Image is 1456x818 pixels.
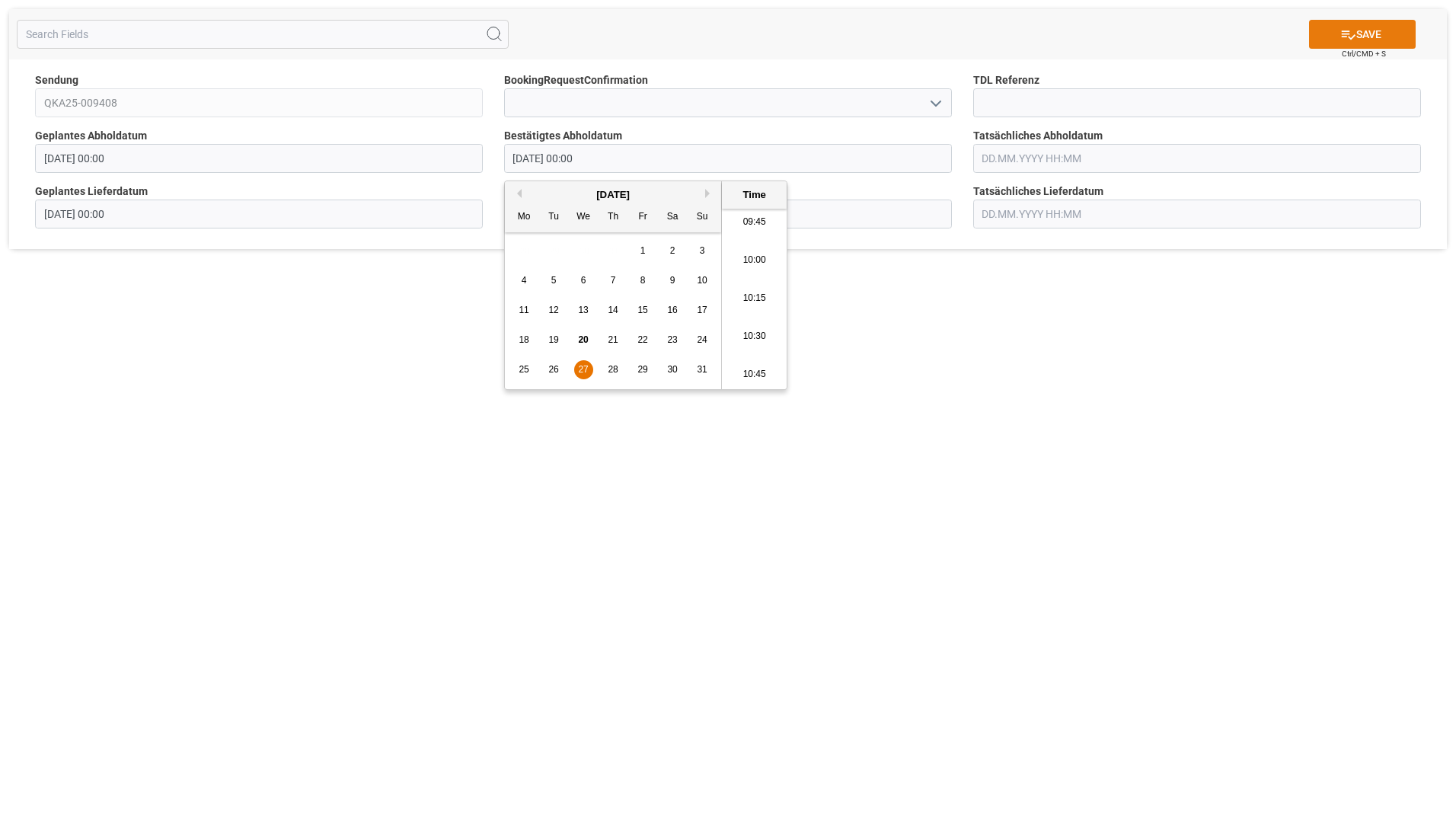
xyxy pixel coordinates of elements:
[637,364,647,375] span: 29
[722,280,787,318] li: 10:15
[973,200,1421,228] input: DD.MM.YYYY HH:MM
[578,364,588,375] span: 27
[578,334,588,345] span: 20
[663,360,682,379] div: Choose Saturday, August 30th, 2025
[663,301,682,320] div: Choose Saturday, August 16th, 2025
[544,301,564,320] div: Choose Tuesday, August 12th, 2025
[515,301,534,320] div: Choose Monday, August 11th, 2025
[604,208,623,227] div: Th
[1342,48,1386,59] span: Ctrl/CMD + S
[544,271,564,290] div: Choose Tuesday, August 5th, 2025
[604,271,623,290] div: Choose Thursday, August 7th, 2025
[693,360,712,379] div: Choose Sunday, August 31st, 2025
[697,305,707,315] span: 17
[551,275,557,286] span: 5
[693,331,712,350] div: Choose Sunday, August 24th, 2025
[35,72,78,88] span: Sendung
[515,360,534,379] div: Choose Monday, August 25th, 2025
[634,241,653,260] div: Choose Friday, August 1st, 2025
[722,203,787,241] li: 09:45
[522,275,527,286] span: 4
[693,271,712,290] div: Choose Sunday, August 10th, 2025
[608,305,618,315] span: 14
[35,184,148,200] span: Geplantes Lieferdatum
[726,187,783,203] div: Time
[722,356,787,394] li: 10:45
[611,275,616,286] span: 7
[667,364,677,375] span: 30
[640,245,646,256] span: 1
[670,245,675,256] span: 2
[697,334,707,345] span: 24
[693,208,712,227] div: Su
[548,334,558,345] span: 19
[705,189,714,198] button: Next Month
[634,208,653,227] div: Fr
[35,128,147,144] span: Geplantes Abholdatum
[574,331,593,350] div: Choose Wednesday, August 20th, 2025
[637,305,647,315] span: 15
[973,72,1039,88] span: TDL Referenz
[548,305,558,315] span: 12
[544,208,564,227] div: Tu
[509,236,717,385] div: month 2025-08
[574,301,593,320] div: Choose Wednesday, August 13th, 2025
[634,331,653,350] div: Choose Friday, August 22nd, 2025
[608,364,618,375] span: 28
[697,275,707,286] span: 10
[504,128,622,144] span: Bestätigtes Abholdatum
[574,271,593,290] div: Choose Wednesday, August 6th, 2025
[578,305,588,315] span: 13
[923,91,946,115] button: open menu
[504,144,952,173] input: DD.MM.YYYY HH:MM
[693,301,712,320] div: Choose Sunday, August 17th, 2025
[973,128,1103,144] span: Tatsächliches Abholdatum
[670,275,675,286] span: 9
[519,305,528,315] span: 11
[35,144,483,173] input: DD.MM.YYYY HH:MM
[504,72,648,88] span: BookingRequestConfirmation
[693,241,712,260] div: Choose Sunday, August 3rd, 2025
[608,334,618,345] span: 21
[1309,20,1416,49] button: SAVE
[548,364,558,375] span: 26
[515,271,534,290] div: Choose Monday, August 4th, 2025
[505,187,721,203] div: [DATE]
[604,331,623,350] div: Choose Thursday, August 21st, 2025
[722,318,787,356] li: 10:30
[515,208,534,227] div: Mo
[35,200,483,228] input: DD.MM.YYYY HH:MM
[574,208,593,227] div: We
[604,301,623,320] div: Choose Thursday, August 14th, 2025
[640,275,646,286] span: 8
[17,20,509,49] input: Search Fields
[515,331,534,350] div: Choose Monday, August 18th, 2025
[973,184,1103,200] span: Tatsächliches Lieferdatum
[634,271,653,290] div: Choose Friday, August 8th, 2025
[663,241,682,260] div: Choose Saturday, August 2nd, 2025
[663,271,682,290] div: Choose Saturday, August 9th, 2025
[634,360,653,379] div: Choose Friday, August 29th, 2025
[544,331,564,350] div: Choose Tuesday, August 19th, 2025
[973,144,1421,173] input: DD.MM.YYYY HH:MM
[663,331,682,350] div: Choose Saturday, August 23rd, 2025
[663,208,682,227] div: Sa
[667,334,677,345] span: 23
[722,241,787,280] li: 10:00
[604,360,623,379] div: Choose Thursday, August 28th, 2025
[581,275,586,286] span: 6
[574,360,593,379] div: Choose Wednesday, August 27th, 2025
[700,245,705,256] span: 3
[512,189,522,198] button: Previous Month
[667,305,677,315] span: 16
[637,334,647,345] span: 22
[634,301,653,320] div: Choose Friday, August 15th, 2025
[697,364,707,375] span: 31
[544,360,564,379] div: Choose Tuesday, August 26th, 2025
[519,334,528,345] span: 18
[519,364,528,375] span: 25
